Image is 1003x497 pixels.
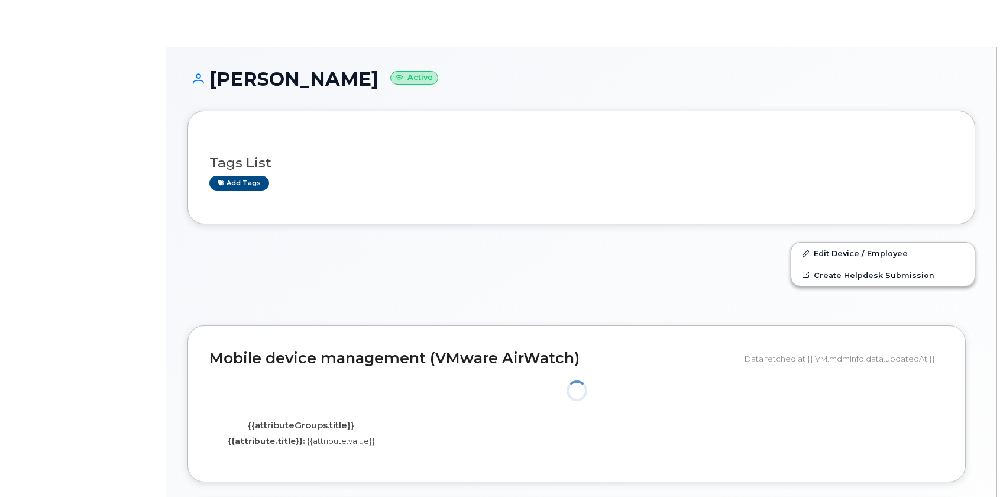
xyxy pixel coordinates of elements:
a: Edit Device / Employee [791,243,975,264]
span: {{attribute.value}} [307,436,375,446]
h1: [PERSON_NAME] [187,69,975,89]
h4: {{attributeGroups.title}} [218,421,384,431]
div: Data fetched at {{ VM.mdmInfo.data.updatedAt }} [745,347,944,370]
a: Create Helpdesk Submission [791,264,975,286]
h2: Mobile device management (VMware AirWatch) [209,350,736,367]
small: Active [390,71,438,85]
label: {{attribute.title}}: [228,435,305,447]
a: Add tags [209,176,269,191]
h3: Tags List [209,156,953,170]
